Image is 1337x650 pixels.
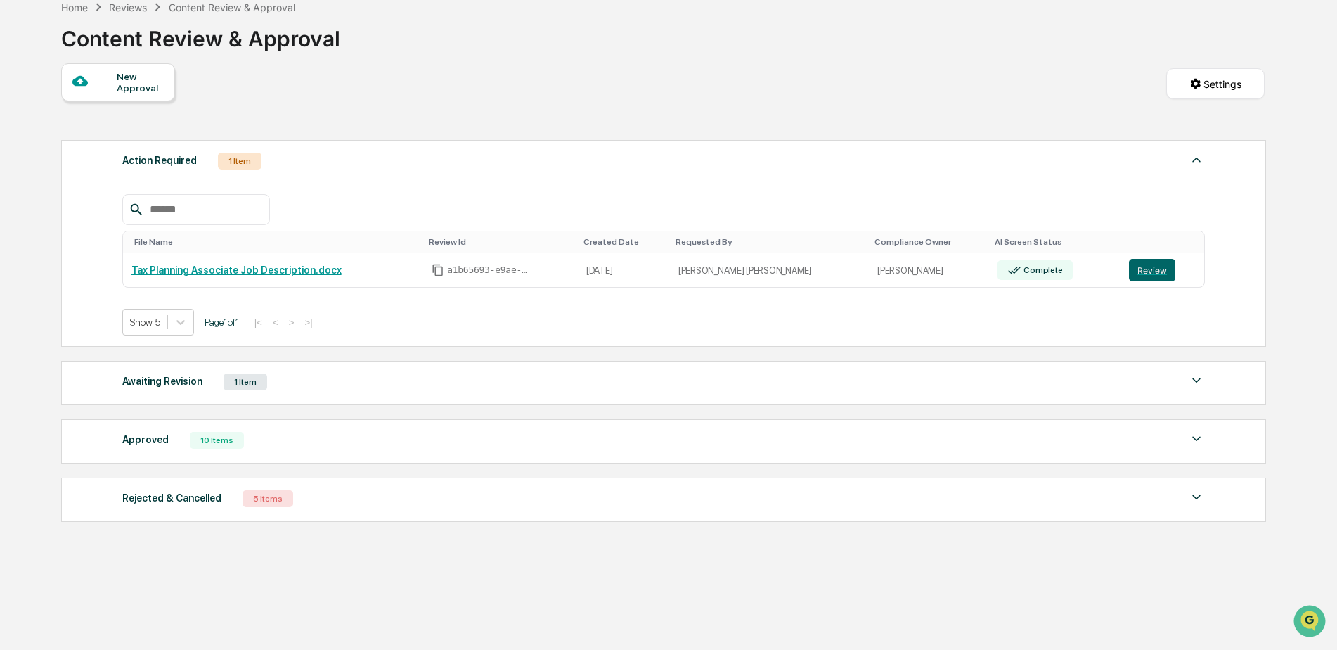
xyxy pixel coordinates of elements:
a: 🔎Data Lookup [8,309,94,334]
span: Page 1 of 1 [205,317,240,328]
div: 1 Item [224,374,267,390]
img: Jack Rasmussen [14,216,37,238]
div: Awaiting Revision [122,372,202,390]
div: 🔎 [14,316,25,327]
a: Tax Planning Associate Job Description.docx [131,265,342,276]
div: Past conversations [14,156,94,167]
span: Data Lookup [28,314,89,329]
div: Start new chat [63,108,231,122]
div: Approved [122,431,169,449]
a: Powered byPylon [99,348,170,359]
button: Settings [1166,68,1265,99]
button: > [285,317,299,329]
span: a1b65693-e9ae-498b-957d-6038d9b31836 [447,265,531,276]
img: caret [1188,431,1205,447]
div: New Approval [117,71,164,94]
button: |< [250,317,266,329]
div: Toggle SortBy [583,237,664,247]
button: See all [218,153,256,170]
div: Toggle SortBy [874,237,983,247]
div: We're available if you need us! [63,122,193,133]
button: Review [1129,259,1175,281]
img: Jack Rasmussen [14,178,37,200]
div: Action Required [122,151,197,170]
span: • [117,191,122,203]
img: caret [1188,489,1205,506]
span: [PERSON_NAME] [44,229,114,241]
span: Pylon [140,349,170,359]
span: Copy Id [432,264,444,276]
div: 🖐️ [14,289,25,300]
a: 🗄️Attestations [96,282,180,307]
span: Preclearance [28,288,91,302]
td: [PERSON_NAME] [869,253,989,288]
div: 1 Item [218,153,261,170]
span: [DATE] [124,191,153,203]
div: Toggle SortBy [134,237,418,247]
img: caret [1188,151,1205,168]
button: >| [300,317,316,329]
a: Review [1129,259,1196,281]
div: Complete [1021,265,1062,275]
td: [DATE] [578,253,670,288]
span: [PERSON_NAME] [44,191,114,203]
span: [DATE] [124,229,153,241]
iframe: Open customer support [1292,604,1330,642]
a: 🖐️Preclearance [8,282,96,307]
img: 1746055101610-c473b297-6a78-478c-a979-82029cc54cd1 [14,108,39,133]
img: caret [1188,372,1205,389]
div: Toggle SortBy [429,237,572,247]
button: < [269,317,283,329]
div: Content Review & Approval [61,15,340,51]
button: Start new chat [239,112,256,129]
td: [PERSON_NAME] [PERSON_NAME] [670,253,869,288]
span: • [117,229,122,241]
img: 1746055101610-c473b297-6a78-478c-a979-82029cc54cd1 [28,192,39,203]
p: How can we help? [14,30,256,52]
img: 8933085812038_c878075ebb4cc5468115_72.jpg [30,108,55,133]
div: Toggle SortBy [1132,237,1199,247]
div: Rejected & Cancelled [122,489,221,507]
div: Toggle SortBy [995,237,1115,247]
div: Reviews [109,1,147,13]
div: Content Review & Approval [169,1,295,13]
div: 5 Items [243,490,293,507]
span: Attestations [116,288,174,302]
div: 10 Items [190,432,244,449]
img: 1746055101610-c473b297-6a78-478c-a979-82029cc54cd1 [28,230,39,241]
div: 🗄️ [102,289,113,300]
div: Toggle SortBy [676,237,863,247]
div: Home [61,1,88,13]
